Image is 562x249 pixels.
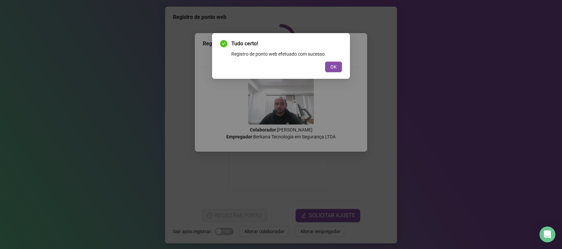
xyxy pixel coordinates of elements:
span: OK [330,63,337,71]
button: OK [325,62,342,72]
span: Tudo certo! [231,40,342,48]
div: Registro de ponto web efetuado com sucesso. [231,50,342,58]
span: check-circle [220,40,227,47]
div: Open Intercom Messenger [539,226,555,242]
